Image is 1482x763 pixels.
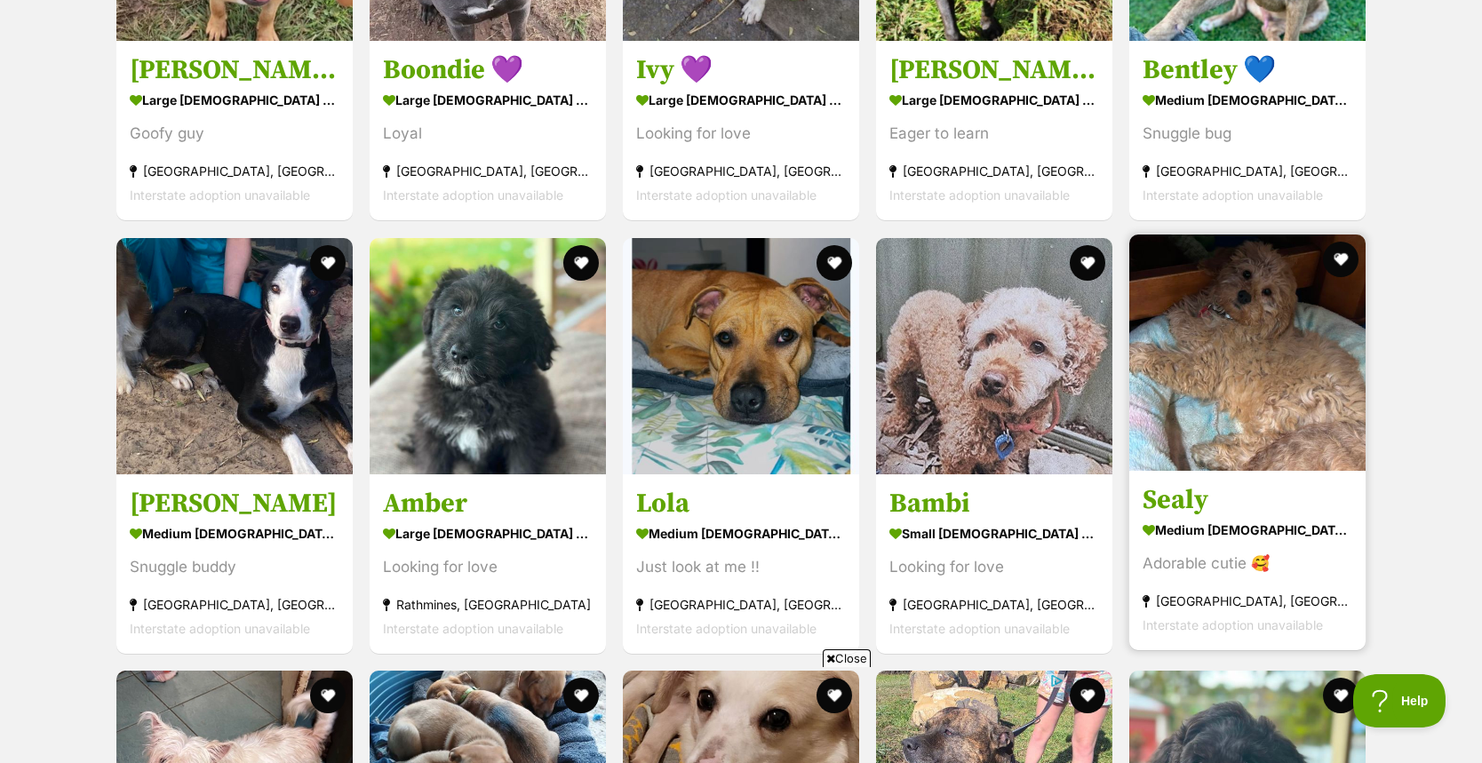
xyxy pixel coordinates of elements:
span: Interstate adoption unavailable [383,621,563,636]
div: Looking for love [383,555,593,579]
div: Rathmines, [GEOGRAPHIC_DATA] [383,592,593,616]
a: Bentley 💙 medium [DEMOGRAPHIC_DATA] Dog Snuggle bug [GEOGRAPHIC_DATA], [GEOGRAPHIC_DATA] Intersta... [1129,41,1366,221]
button: favourite [310,678,346,713]
a: [PERSON_NAME] medium [DEMOGRAPHIC_DATA] Dog Snuggle buddy [GEOGRAPHIC_DATA], [GEOGRAPHIC_DATA] In... [116,473,353,654]
button: favourite [1070,245,1105,281]
div: Eager to learn [889,123,1099,147]
a: Boondie 💜 large [DEMOGRAPHIC_DATA] Dog Loyal [GEOGRAPHIC_DATA], [GEOGRAPHIC_DATA] Interstate adop... [370,41,606,221]
div: Goofy guy [130,123,339,147]
div: Snuggle buddy [130,555,339,579]
h3: Lola [636,487,846,521]
span: Interstate adoption unavailable [636,621,817,636]
span: Interstate adoption unavailable [130,188,310,203]
h3: Bentley 💙 [1143,54,1352,88]
a: Sealy medium [DEMOGRAPHIC_DATA] Dog Adorable cutie 🥰 [GEOGRAPHIC_DATA], [GEOGRAPHIC_DATA] Interst... [1129,470,1366,650]
div: [GEOGRAPHIC_DATA], [GEOGRAPHIC_DATA] [636,160,846,184]
button: favourite [1070,678,1105,713]
div: [GEOGRAPHIC_DATA], [GEOGRAPHIC_DATA] [1143,589,1352,613]
div: [GEOGRAPHIC_DATA], [GEOGRAPHIC_DATA] [130,592,339,616]
h3: Boondie 💜 [383,54,593,88]
a: Bambi small [DEMOGRAPHIC_DATA] Dog Looking for love [GEOGRAPHIC_DATA], [GEOGRAPHIC_DATA] Intersta... [876,473,1112,654]
span: Interstate adoption unavailable [1143,617,1323,632]
img: Bambi [876,238,1112,474]
span: Interstate adoption unavailable [889,188,1070,203]
div: Adorable cutie 🥰 [1143,552,1352,576]
img: Lola [623,238,859,474]
h3: Ivy 💜 [636,54,846,88]
a: Amber large [DEMOGRAPHIC_DATA] Dog Looking for love Rathmines, [GEOGRAPHIC_DATA] Interstate adopt... [370,473,606,654]
button: favourite [1323,678,1358,713]
div: large [DEMOGRAPHIC_DATA] Dog [889,88,1099,114]
div: small [DEMOGRAPHIC_DATA] Dog [889,521,1099,546]
span: Interstate adoption unavailable [636,188,817,203]
button: favourite [310,245,346,281]
span: Interstate adoption unavailable [130,621,310,636]
span: Interstate adoption unavailable [383,188,563,203]
a: Lola medium [DEMOGRAPHIC_DATA] Dog Just look at me !! [GEOGRAPHIC_DATA], [GEOGRAPHIC_DATA] Inters... [623,473,859,654]
img: Sealy [1129,234,1366,471]
iframe: Advertisement [418,674,1064,754]
div: [GEOGRAPHIC_DATA], [GEOGRAPHIC_DATA] [1143,160,1352,184]
div: large [DEMOGRAPHIC_DATA] Dog [383,88,593,114]
div: medium [DEMOGRAPHIC_DATA] Dog [636,521,846,546]
div: [GEOGRAPHIC_DATA], [GEOGRAPHIC_DATA] [130,160,339,184]
h3: Sealy [1143,483,1352,517]
span: Interstate adoption unavailable [889,621,1070,636]
h3: Bambi [889,487,1099,521]
iframe: Help Scout Beacon - Open [1353,674,1446,727]
a: [PERSON_NAME] 💜 large [DEMOGRAPHIC_DATA] Dog Eager to learn [GEOGRAPHIC_DATA], [GEOGRAPHIC_DATA] ... [876,41,1112,221]
h3: [PERSON_NAME] [130,487,339,521]
div: Snuggle bug [1143,123,1352,147]
div: medium [DEMOGRAPHIC_DATA] Dog [130,521,339,546]
img: Bonnie [116,238,353,474]
div: medium [DEMOGRAPHIC_DATA] Dog [1143,517,1352,543]
button: favourite [1323,242,1358,277]
div: Looking for love [889,555,1099,579]
div: [GEOGRAPHIC_DATA], [GEOGRAPHIC_DATA] [889,592,1099,616]
div: large [DEMOGRAPHIC_DATA] Dog [383,521,593,546]
h3: [PERSON_NAME] 💜 [130,54,339,88]
div: Looking for love [636,123,846,147]
button: favourite [817,245,852,281]
div: [GEOGRAPHIC_DATA], [GEOGRAPHIC_DATA] [383,160,593,184]
div: Just look at me !! [636,555,846,579]
a: Ivy 💜 large [DEMOGRAPHIC_DATA] Dog Looking for love [GEOGRAPHIC_DATA], [GEOGRAPHIC_DATA] Intersta... [623,41,859,221]
div: large [DEMOGRAPHIC_DATA] Dog [130,88,339,114]
div: medium [DEMOGRAPHIC_DATA] Dog [1143,88,1352,114]
span: Close [823,649,871,667]
a: [PERSON_NAME] 💜 large [DEMOGRAPHIC_DATA] Dog Goofy guy [GEOGRAPHIC_DATA], [GEOGRAPHIC_DATA] Inter... [116,41,353,221]
h3: Amber [383,487,593,521]
div: [GEOGRAPHIC_DATA], [GEOGRAPHIC_DATA] [889,160,1099,184]
button: favourite [563,245,599,281]
div: large [DEMOGRAPHIC_DATA] Dog [636,88,846,114]
div: [GEOGRAPHIC_DATA], [GEOGRAPHIC_DATA] [636,592,846,616]
img: Amber [370,238,606,474]
div: Loyal [383,123,593,147]
span: Interstate adoption unavailable [1143,188,1323,203]
h3: [PERSON_NAME] 💜 [889,54,1099,88]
